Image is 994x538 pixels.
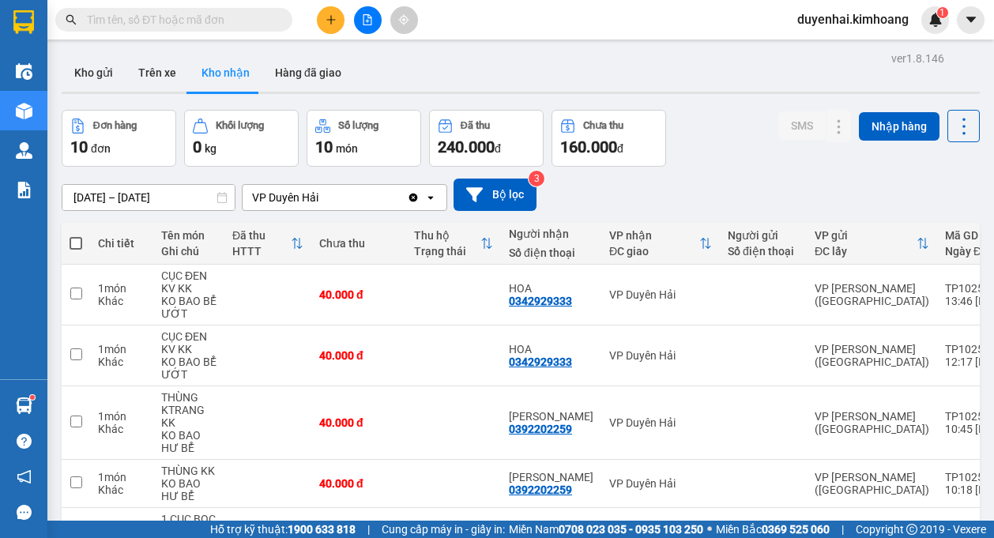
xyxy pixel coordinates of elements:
[609,349,712,362] div: VP Duyên Hải
[16,182,32,198] img: solution-icon
[288,523,356,536] strong: 1900 633 818
[17,469,32,484] span: notification
[716,521,830,538] span: Miền Bắc
[390,6,418,34] button: aim
[161,356,216,381] div: KO BAO BỂ ƯỚT
[161,330,216,356] div: CỤC ĐEN KV KK
[509,343,593,356] div: HOA
[609,229,699,242] div: VP nhận
[406,223,501,265] th: Toggle SortBy
[815,343,929,368] div: VP [PERSON_NAME] ([GEOGRAPHIC_DATA])
[937,7,948,18] sup: 1
[13,10,34,34] img: logo-vxr
[161,245,216,258] div: Ghi chú
[815,229,917,242] div: VP gửi
[438,137,495,156] span: 240.000
[205,142,216,155] span: kg
[964,13,978,27] span: caret-down
[424,191,437,204] svg: open
[319,416,398,429] div: 40.000 đ
[728,229,799,242] div: Người gửi
[728,245,799,258] div: Số điện thoại
[319,288,398,301] div: 40.000 đ
[552,110,666,167] button: Chưa thu160.000đ
[161,477,216,502] div: KO BAO HƯ BỂ
[785,9,921,29] span: duyenhai.kimhoang
[609,288,712,301] div: VP Duyên Hải
[224,223,311,265] th: Toggle SortBy
[319,349,398,362] div: 40.000 đ
[193,137,201,156] span: 0
[815,245,917,258] div: ĐC lấy
[70,137,88,156] span: 10
[367,521,370,538] span: |
[583,120,623,131] div: Chưa thu
[509,282,593,295] div: HOA
[262,54,354,92] button: Hàng đã giao
[62,110,176,167] button: Đơn hàng10đơn
[338,120,378,131] div: Số lượng
[98,237,145,250] div: Chi tiết
[398,14,409,25] span: aim
[957,6,985,34] button: caret-down
[62,185,235,210] input: Select a date range.
[98,483,145,496] div: Khác
[509,228,593,240] div: Người nhận
[126,54,189,92] button: Trên xe
[762,523,830,536] strong: 0369 525 060
[93,120,137,131] div: Đơn hàng
[98,295,145,307] div: Khác
[216,120,264,131] div: Khối lượng
[601,223,720,265] th: Toggle SortBy
[414,229,480,242] div: Thu hộ
[609,416,712,429] div: VP Duyên Hải
[326,14,337,25] span: plus
[454,179,537,211] button: Bộ lọc
[16,142,32,159] img: warehouse-icon
[559,523,703,536] strong: 0708 023 035 - 0935 103 250
[509,521,703,538] span: Miền Nam
[429,110,544,167] button: Đã thu240.000đ
[319,477,398,490] div: 40.000 đ
[939,7,945,18] span: 1
[842,521,844,538] span: |
[315,137,333,156] span: 10
[617,142,623,155] span: đ
[407,191,420,204] svg: Clear value
[461,120,490,131] div: Đã thu
[252,190,318,205] div: VP Duyên Hải
[317,6,345,34] button: plus
[98,471,145,483] div: 1 món
[161,295,216,320] div: KO BAO BỂ ƯỚT
[16,397,32,414] img: warehouse-icon
[184,110,299,167] button: Khối lượng0kg
[509,483,572,496] div: 0392202259
[509,423,572,435] div: 0392202259
[560,137,617,156] span: 160.000
[906,524,917,535] span: copyright
[161,269,216,295] div: CỤC ĐEN KV KK
[414,245,480,258] div: Trạng thái
[859,112,939,141] button: Nhập hàng
[891,50,944,67] div: ver 1.8.146
[362,14,373,25] span: file-add
[161,229,216,242] div: Tên món
[707,526,712,532] span: ⚪️
[509,356,572,368] div: 0342929333
[189,54,262,92] button: Kho nhận
[815,410,929,435] div: VP [PERSON_NAME] ([GEOGRAPHIC_DATA])
[30,395,35,400] sup: 1
[62,54,126,92] button: Kho gửi
[354,6,382,34] button: file-add
[609,245,699,258] div: ĐC giao
[232,245,291,258] div: HTTT
[509,410,593,423] div: THANH VÂN
[778,111,826,140] button: SMS
[17,434,32,449] span: question-circle
[928,13,943,27] img: icon-new-feature
[320,190,322,205] input: Selected VP Duyên Hải.
[232,229,291,242] div: Đã thu
[382,521,505,538] span: Cung cấp máy in - giấy in:
[509,471,593,483] div: THANH VÂN
[98,423,145,435] div: Khác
